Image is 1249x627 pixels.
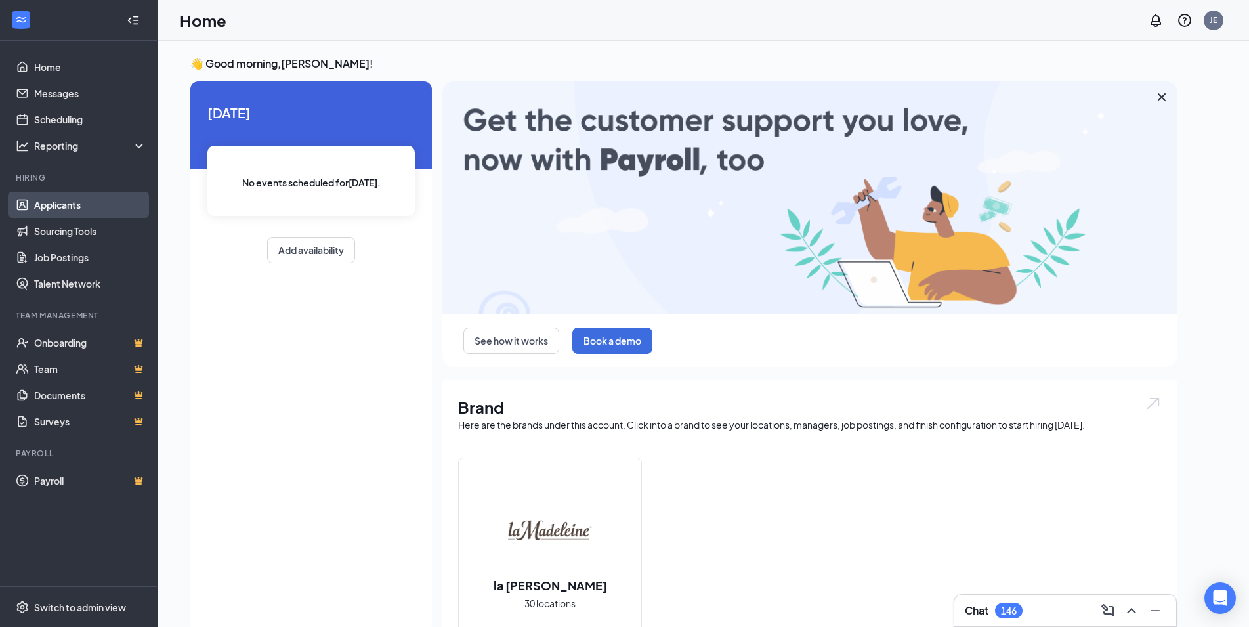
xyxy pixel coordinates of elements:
[207,102,415,123] span: [DATE]
[458,418,1162,431] div: Here are the brands under this account. Click into a brand to see your locations, managers, job p...
[16,172,144,183] div: Hiring
[458,396,1162,418] h1: Brand
[34,139,147,152] div: Reporting
[442,81,1177,314] img: payroll-large.gif
[508,488,592,572] img: la Madeleine
[1100,603,1116,618] svg: ComposeMessage
[190,56,1177,71] h3: 👋 Good morning, [PERSON_NAME] !
[127,14,140,27] svg: Collapse
[242,175,381,190] span: No events scheduled for [DATE] .
[34,270,146,297] a: Talent Network
[16,601,29,614] svg: Settings
[34,244,146,270] a: Job Postings
[16,448,144,459] div: Payroll
[16,139,29,152] svg: Analysis
[34,54,146,80] a: Home
[267,237,355,263] button: Add availability
[1121,600,1142,621] button: ChevronUp
[34,356,146,382] a: TeamCrown
[1204,582,1236,614] div: Open Intercom Messenger
[180,9,226,32] h1: Home
[34,106,146,133] a: Scheduling
[34,467,146,494] a: PayrollCrown
[1145,600,1166,621] button: Minimize
[34,80,146,106] a: Messages
[1097,600,1118,621] button: ComposeMessage
[14,13,28,26] svg: WorkstreamLogo
[34,601,126,614] div: Switch to admin view
[34,218,146,244] a: Sourcing Tools
[1154,89,1170,105] svg: Cross
[16,310,144,321] div: Team Management
[1177,12,1193,28] svg: QuestionInfo
[1147,603,1163,618] svg: Minimize
[1124,603,1139,618] svg: ChevronUp
[34,192,146,218] a: Applicants
[34,382,146,408] a: DocumentsCrown
[34,408,146,435] a: SurveysCrown
[965,603,988,618] h3: Chat
[1145,396,1162,411] img: open.6027fd2a22e1237b5b06.svg
[524,596,576,611] span: 30 locations
[572,328,652,354] button: Book a demo
[1001,605,1017,616] div: 146
[34,330,146,356] a: OnboardingCrown
[480,577,620,594] h2: la [PERSON_NAME]
[1210,14,1217,26] div: JE
[463,328,559,354] button: See how it works
[1148,12,1164,28] svg: Notifications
